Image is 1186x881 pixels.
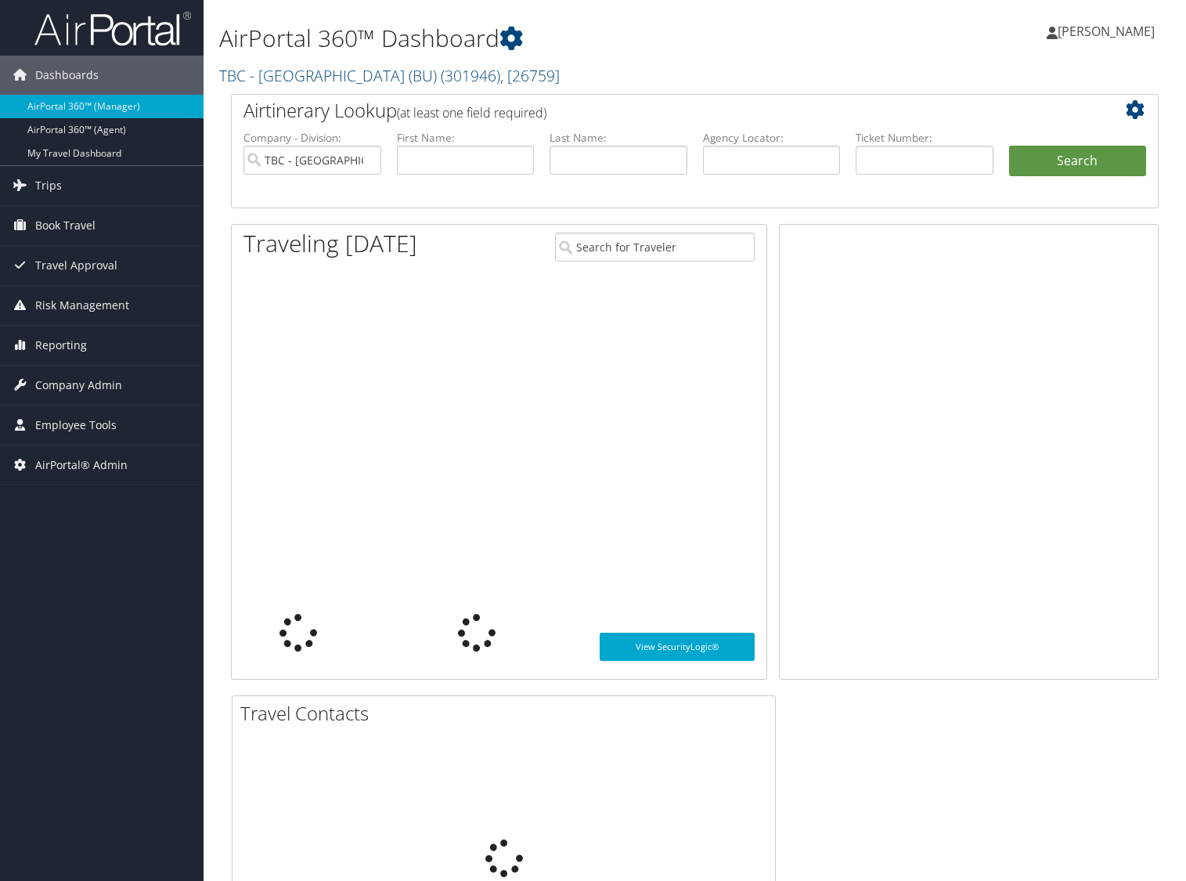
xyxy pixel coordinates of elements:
[34,10,191,47] img: airportal-logo.png
[500,65,560,86] span: , [ 26759 ]
[35,56,99,95] span: Dashboards
[35,246,117,285] span: Travel Approval
[550,130,687,146] label: Last Name:
[35,446,128,485] span: AirPortal® Admin
[35,406,117,445] span: Employee Tools
[35,166,62,205] span: Trips
[243,97,1069,124] h2: Airtinerary Lookup
[35,206,96,245] span: Book Travel
[397,104,546,121] span: (at least one field required)
[219,22,853,55] h1: AirPortal 360™ Dashboard
[555,233,755,262] input: Search for Traveler
[35,366,122,405] span: Company Admin
[35,286,129,325] span: Risk Management
[35,326,87,365] span: Reporting
[441,65,500,86] span: ( 301946 )
[243,227,417,260] h1: Traveling [DATE]
[1009,146,1147,177] button: Search
[240,700,775,727] h2: Travel Contacts
[703,130,841,146] label: Agency Locator:
[219,65,560,86] a: TBC - [GEOGRAPHIC_DATA] (BU)
[397,130,535,146] label: First Name:
[856,130,993,146] label: Ticket Number:
[243,130,381,146] label: Company - Division:
[1058,23,1155,40] span: [PERSON_NAME]
[600,633,755,661] a: View SecurityLogic®
[1047,8,1170,55] a: [PERSON_NAME]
